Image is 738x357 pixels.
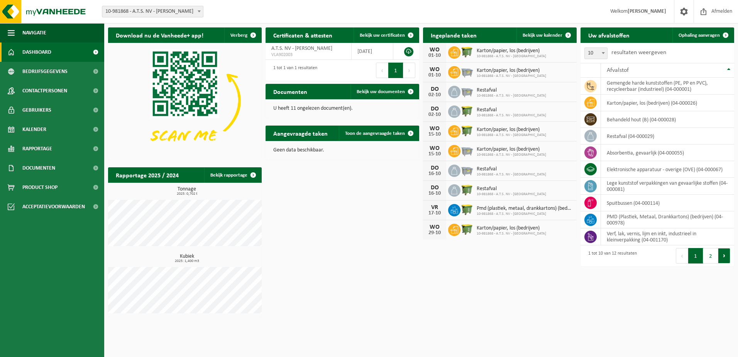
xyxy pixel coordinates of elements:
a: Bekijk rapportage [204,167,261,183]
button: Previous [376,63,388,78]
img: WB-1100-HPE-GN-50 [460,104,474,117]
div: 1 tot 1 van 1 resultaten [269,62,317,79]
a: Bekijk uw certificaten [354,27,418,43]
img: WB-1100-HPE-GN-50 [460,223,474,236]
div: 02-10 [427,92,442,98]
a: Toon de aangevraagde taken [339,126,418,141]
td: lege kunststof verpakkingen van gevaarlijke stoffen (04-000081) [601,178,734,195]
div: 16-10 [427,191,442,196]
div: WO [427,126,442,132]
div: WO [427,47,442,53]
label: resultaten weergeven [611,49,666,56]
span: Navigatie [22,23,46,42]
h3: Kubiek [112,254,262,263]
div: DO [427,165,442,171]
span: 10-981868 - A.T.S. NV - [GEOGRAPHIC_DATA] [477,231,546,236]
button: Next [403,63,415,78]
div: 17-10 [427,211,442,216]
span: Restafval [477,107,546,113]
h2: Aangevraagde taken [266,126,335,141]
img: Download de VHEPlus App [108,43,262,158]
img: WB-2500-GAL-GY-01 [460,65,474,78]
span: Restafval [477,186,546,192]
strong: [PERSON_NAME] [628,8,666,14]
div: WO [427,66,442,73]
div: 01-10 [427,53,442,58]
span: A.T.S. NV - [PERSON_NAME] [271,46,332,51]
span: 10-981868 - A.T.S. NV - [GEOGRAPHIC_DATA] [477,212,573,216]
button: Next [718,248,730,263]
div: 15-10 [427,151,442,157]
h2: Certificaten & attesten [266,27,340,42]
span: 2025: 1,400 m3 [112,259,262,263]
span: Pmd (plastiek, metaal, drankkartons) (bedrijven) [477,206,573,212]
span: Ophaling aanvragen [679,33,720,38]
span: Bekijk uw documenten [357,89,405,94]
td: spuitbussen (04-000114) [601,195,734,211]
button: Verberg [224,27,261,43]
h2: Download nu de Vanheede+ app! [108,27,211,42]
span: Contactpersonen [22,81,67,100]
span: Restafval [477,166,546,172]
h2: Ingeplande taken [423,27,484,42]
span: 10-981868 - A.T.S. NV - [GEOGRAPHIC_DATA] [477,153,546,157]
button: Previous [676,248,688,263]
button: 1 [388,63,403,78]
span: Rapportage [22,139,52,158]
span: Restafval [477,87,546,93]
span: Afvalstof [607,67,629,73]
span: Toon de aangevraagde taken [345,131,405,136]
button: 1 [688,248,703,263]
a: Ophaling aanvragen [672,27,733,43]
td: karton/papier, los (bedrijven) (04-000026) [601,95,734,111]
span: Gebruikers [22,100,51,120]
span: Acceptatievoorwaarden [22,197,85,216]
img: WB-2500-GAL-GY-01 [460,144,474,157]
td: [DATE] [352,43,394,60]
img: WB-1100-HPE-GN-50 [460,183,474,196]
span: 10-981868 - A.T.S. NV - [GEOGRAPHIC_DATA] [477,133,546,138]
span: 10-981868 - A.T.S. NV - HAMME - HAMME [102,6,203,17]
td: PMD (Plastiek, Metaal, Drankkartons) (bedrijven) (04-000978) [601,211,734,228]
span: Karton/papier, los (bedrijven) [477,68,546,74]
div: VR [427,204,442,211]
a: Bekijk uw documenten [350,84,418,99]
span: Bekijk uw kalender [523,33,562,38]
span: Product Shop [22,178,58,197]
span: 10-981868 - A.T.S. NV - [GEOGRAPHIC_DATA] [477,172,546,177]
span: 10-981868 - A.T.S. NV - [GEOGRAPHIC_DATA] [477,93,546,98]
span: 10 [585,48,607,59]
span: Karton/papier, los (bedrijven) [477,127,546,133]
h3: Tonnage [112,187,262,196]
div: 15-10 [427,132,442,137]
img: WB-1100-HPE-GN-50 [460,203,474,216]
div: DO [427,185,442,191]
span: 10-981868 - A.T.S. NV - [GEOGRAPHIC_DATA] [477,192,546,197]
span: Documenten [22,158,55,178]
td: verf, lak, vernis, lijm en inkt, industrieel in kleinverpakking (04-001170) [601,228,734,245]
h2: Uw afvalstoffen [581,27,637,42]
span: Verberg [230,33,247,38]
td: elektronische apparatuur - overige (OVE) (04-000067) [601,161,734,178]
button: 2 [703,248,718,263]
span: Karton/papier, los (bedrijven) [477,225,546,231]
a: Bekijk uw kalender [516,27,576,43]
h2: Documenten [266,84,315,99]
td: gemengde harde kunststoffen (PE, PP en PVC), recycleerbaar (industrieel) (04-000001) [601,78,734,95]
img: WB-2500-GAL-GY-01 [460,163,474,177]
div: WO [427,145,442,151]
span: Bedrijfsgegevens [22,62,68,81]
span: 10 [584,48,608,59]
span: 10-981868 - A.T.S. NV - [GEOGRAPHIC_DATA] [477,74,546,78]
span: VLA902003 [271,52,345,58]
div: 16-10 [427,171,442,177]
span: 2025: 0,702 t [112,192,262,196]
div: DO [427,106,442,112]
div: DO [427,86,442,92]
span: Karton/papier, los (bedrijven) [477,48,546,54]
div: 02-10 [427,112,442,117]
img: WB-1100-HPE-GN-50 [460,45,474,58]
span: 10-981868 - A.T.S. NV - [GEOGRAPHIC_DATA] [477,54,546,59]
span: 10-981868 - A.T.S. NV - [GEOGRAPHIC_DATA] [477,113,546,118]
